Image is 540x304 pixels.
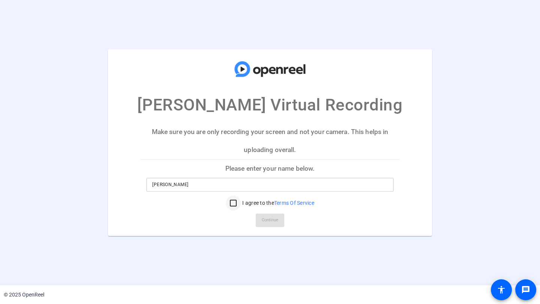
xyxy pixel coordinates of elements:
[274,200,314,206] a: Terms Of Service
[140,123,399,159] p: Make sure you are only recording your screen and not your camera. This helps in uploading overall.
[497,285,506,294] mat-icon: accessibility
[152,180,387,189] input: Enter your name
[4,291,44,299] div: © 2025 OpenReel
[140,159,399,177] p: Please enter your name below.
[137,92,402,117] p: [PERSON_NAME] Virtual Recording
[521,285,530,294] mat-icon: message
[232,57,307,81] img: company-logo
[241,200,314,207] label: I agree to the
